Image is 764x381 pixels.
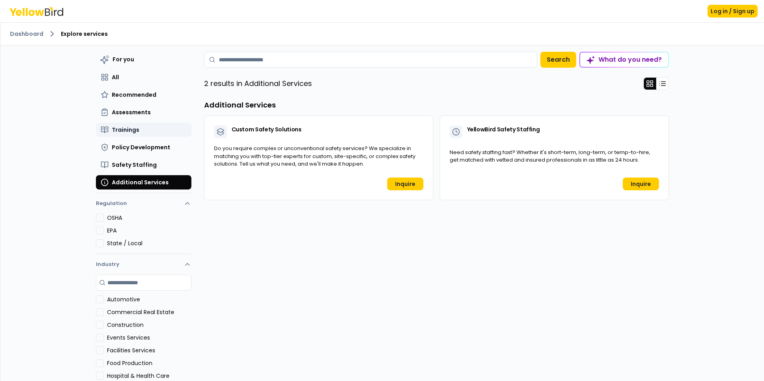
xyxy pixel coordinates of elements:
span: Custom Safety Solutions [232,125,302,133]
button: Trainings [96,123,191,137]
label: OSHA [107,214,191,222]
h3: Additional Services [204,100,669,111]
label: Automotive [107,295,191,303]
button: Regulation [96,196,191,214]
label: EPA [107,227,191,234]
a: Dashboard [10,30,43,38]
button: Additional Services [96,175,191,190]
label: Hospital & Health Care [107,372,191,380]
span: Assessments [112,108,151,116]
div: What do you need? [580,53,668,67]
label: Construction [107,321,191,329]
a: Inquire [387,178,423,190]
nav: breadcrumb [10,29,754,39]
button: Assessments [96,105,191,119]
label: State / Local [107,239,191,247]
button: Recommended [96,88,191,102]
span: For you [113,55,134,63]
button: What do you need? [579,52,669,68]
span: Explore services [61,30,108,38]
span: Do you require complex or unconventional safety services? We specialize in matching you with top-... [214,145,415,168]
span: All [112,73,119,81]
span: Recommended [112,91,156,99]
span: Policy Development [112,143,170,151]
a: Inquire [623,178,659,190]
span: Additional Services [112,178,169,186]
span: Safety Staffing [112,161,157,169]
button: Industry [96,254,191,275]
button: All [96,70,191,84]
span: YellowBird Safety Staffing [467,125,540,133]
label: Commercial Real Estate [107,308,191,316]
button: Search [540,52,576,68]
span: Trainings [112,126,139,134]
p: 2 results in Additional Services [204,78,312,89]
label: Facilities Services [107,346,191,354]
button: Policy Development [96,140,191,154]
button: For you [96,52,191,67]
button: Log in / Sign up [707,5,758,18]
label: Events Services [107,334,191,342]
div: Regulation [96,214,191,254]
button: Safety Staffing [96,158,191,172]
label: Food Production [107,359,191,367]
span: Need safety staffing fast? Whether it's short-term, long-term, or temp-to-hire, get matched with ... [450,148,650,164]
